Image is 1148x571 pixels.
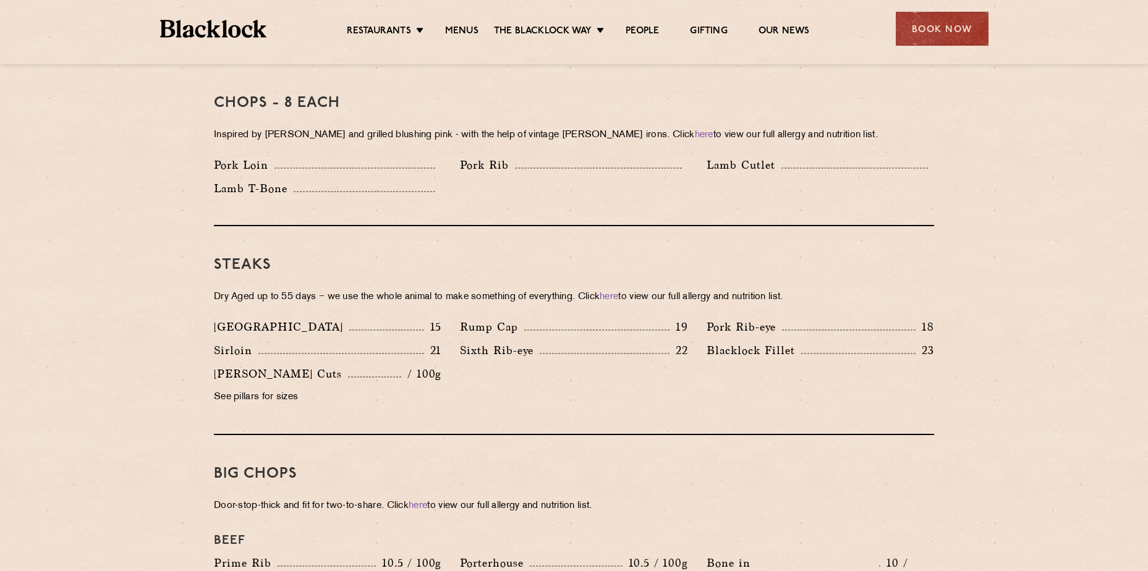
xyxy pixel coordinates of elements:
p: 15 [424,319,442,335]
p: 10.5 / 100g [623,555,688,571]
a: Restaurants [347,25,411,39]
p: Blacklock Fillet [707,342,801,359]
a: The Blacklock Way [494,25,592,39]
img: BL_Textured_Logo-footer-cropped.svg [160,20,267,38]
div: Book Now [896,12,989,46]
p: Lamb Cutlet [707,156,781,174]
p: 22 [670,342,688,358]
p: 23 [916,342,934,358]
p: 10.5 / 100g [376,555,441,571]
p: [PERSON_NAME] Cuts [214,365,348,383]
h4: Beef [214,533,934,548]
p: Sirloin [214,342,258,359]
a: Our News [759,25,810,39]
a: Menus [445,25,478,39]
p: See pillars for sizes [214,389,441,406]
p: Pork Rib-eye [707,318,782,336]
p: 21 [424,342,442,358]
a: here [409,501,427,510]
p: Door-stop-thick and fit for two-to-share. Click to view our full allergy and nutrition list. [214,497,934,515]
p: 18 [916,319,934,335]
a: People [626,25,659,39]
p: [GEOGRAPHIC_DATA] [214,318,349,336]
p: Dry Aged up to 55 days − we use the whole animal to make something of everything. Click to view o... [214,289,934,306]
p: Lamb T-Bone [214,180,294,197]
p: Sixth Rib-eye [460,342,540,359]
p: Inspired by [PERSON_NAME] and grilled blushing pink - with the help of vintage [PERSON_NAME] iron... [214,127,934,144]
a: Gifting [690,25,727,39]
a: here [600,292,618,302]
p: Pork Loin [214,156,274,174]
p: / 100g [401,366,441,382]
h3: Chops - 8 each [214,95,934,111]
p: Pork Rib [460,156,515,174]
p: Rump Cap [460,318,524,336]
h3: Steaks [214,257,934,273]
p: 19 [670,319,688,335]
a: here [695,130,713,140]
h3: Big Chops [214,466,934,482]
